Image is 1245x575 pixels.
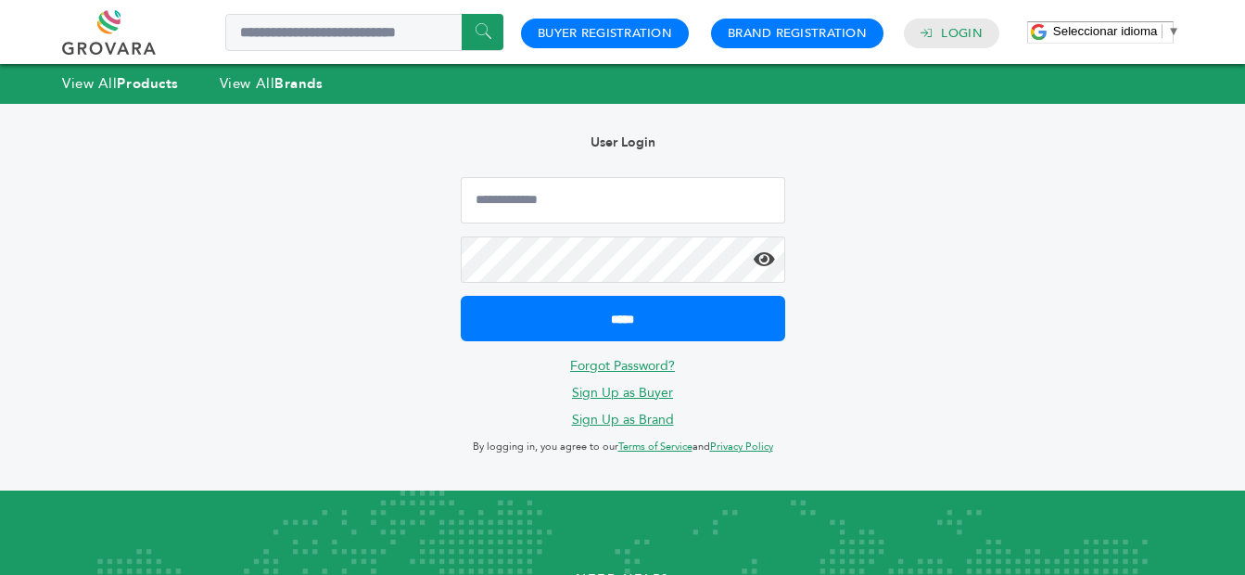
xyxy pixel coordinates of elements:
b: User Login [591,134,655,151]
span: Seleccionar idioma [1053,24,1158,38]
a: Forgot Password? [570,357,675,375]
input: Search a product or brand... [225,14,503,51]
strong: Products [117,74,178,93]
input: Password [461,236,785,283]
a: Sign Up as Brand [572,411,674,428]
a: Seleccionar idioma​ [1053,24,1180,38]
a: View AllProducts [62,74,179,93]
a: Terms of Service [618,440,692,454]
strong: Brands [274,74,323,93]
a: Sign Up as Buyer [572,384,673,402]
span: ▼ [1167,24,1179,38]
input: Email Address [461,177,785,224]
p: By logging in, you agree to our and [461,436,785,458]
a: Login [941,25,982,42]
a: Brand Registration [728,25,867,42]
a: Privacy Policy [710,440,773,454]
a: View AllBrands [220,74,324,93]
a: Buyer Registration [538,25,672,42]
